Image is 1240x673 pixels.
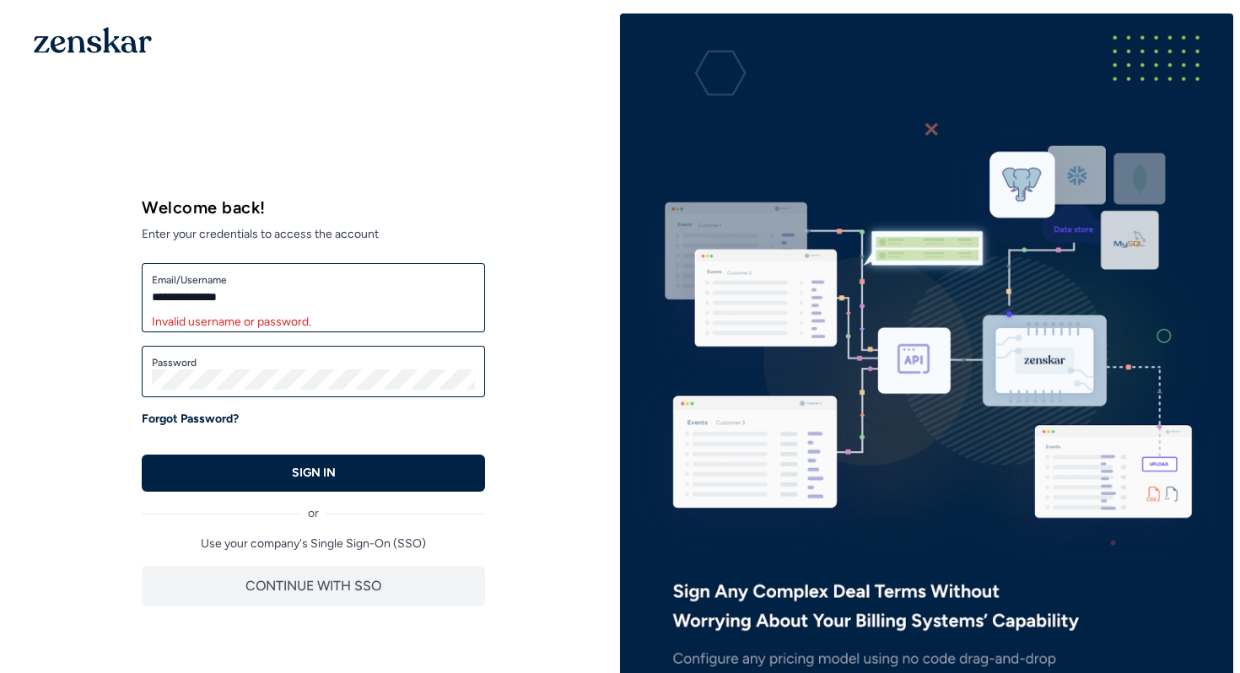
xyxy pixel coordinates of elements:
p: SIGN IN [292,465,336,482]
label: Email/Username [152,273,475,287]
div: Invalid username or password. [152,314,475,331]
p: Enter your credentials to access the account [142,219,485,243]
img: 1OGAJ2xQqyY4LXKgY66KYq0eOWRCkrZdAb3gUhuVAqdWPZE9SRJmCz+oDMSn4zDLXe31Ii730ItAGKgCKgCCgCikA4Av8PJUP... [34,27,152,53]
div: or [142,492,485,522]
label: Password [152,356,475,369]
button: SIGN IN [142,455,485,492]
p: Welcome back! [142,196,485,219]
a: Forgot Password? [142,411,239,428]
p: Use your company's Single Sign-On (SSO) [142,536,485,552]
button: CONTINUE WITH SSO [142,566,485,606]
